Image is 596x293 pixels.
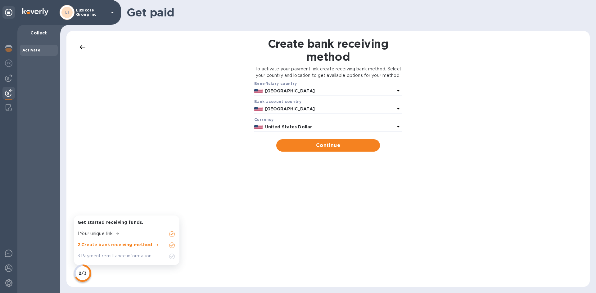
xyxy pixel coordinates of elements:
b: [GEOGRAPHIC_DATA] [265,106,315,111]
b: Beneficiary country [254,81,297,86]
p: Collect [22,30,55,36]
b: United States Dollar [265,124,312,129]
p: 1 . Your unique link [78,230,113,237]
img: US [254,107,263,111]
p: To activate your payment link create receiving bank method. Select your country and location to g... [255,66,402,79]
img: Unchecked [168,242,176,249]
h1: Get paid [127,6,586,19]
div: Unpin categories [2,6,15,19]
h1: Create bank receiving method [255,37,402,63]
p: 2 . Create bank receiving method [78,242,152,248]
img: Unchecked [168,230,176,238]
p: Luxicore Group Inc [76,8,107,17]
b: Currency [254,117,273,122]
img: Logo [22,8,48,16]
img: US [254,89,263,93]
p: 3 . Payment remittance information [78,253,151,259]
b: Activate [22,48,40,52]
p: 2/3 [79,270,86,276]
span: Continue [281,142,375,149]
button: Continue [276,139,380,152]
img: USD [254,125,263,129]
img: Foreign exchange [5,60,12,67]
b: [GEOGRAPHIC_DATA] [265,88,315,93]
p: Get started receiving funds. [78,219,176,225]
img: Unchecked [168,253,176,260]
b: LI [65,10,69,15]
b: Bank account cоuntry [254,99,301,104]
